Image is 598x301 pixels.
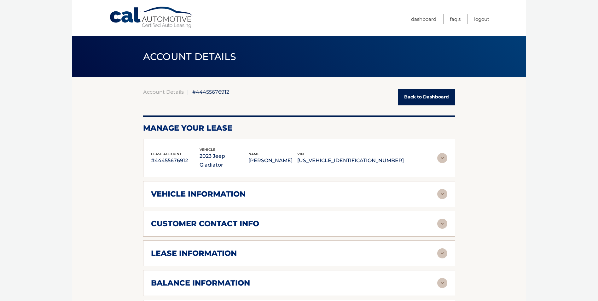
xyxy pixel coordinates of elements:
[437,278,447,288] img: accordion-rest.svg
[143,89,184,95] a: Account Details
[151,152,182,156] span: lease account
[151,189,246,199] h2: vehicle information
[151,219,259,228] h2: customer contact info
[297,152,304,156] span: vin
[450,14,461,24] a: FAQ's
[437,153,447,163] img: accordion-rest.svg
[187,89,189,95] span: |
[192,89,229,95] span: #44455676912
[297,156,404,165] p: [US_VEHICLE_IDENTIFICATION_NUMBER]
[143,51,236,62] span: ACCOUNT DETAILS
[437,189,447,199] img: accordion-rest.svg
[411,14,436,24] a: Dashboard
[151,156,200,165] p: #44455676912
[143,123,455,133] h2: Manage Your Lease
[200,152,248,169] p: 2023 Jeep Gladiator
[151,278,250,288] h2: balance information
[248,156,297,165] p: [PERSON_NAME]
[474,14,489,24] a: Logout
[437,248,447,258] img: accordion-rest.svg
[248,152,259,156] span: name
[151,249,237,258] h2: lease information
[200,147,215,152] span: vehicle
[109,6,194,29] a: Cal Automotive
[437,219,447,229] img: accordion-rest.svg
[398,89,455,105] a: Back to Dashboard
